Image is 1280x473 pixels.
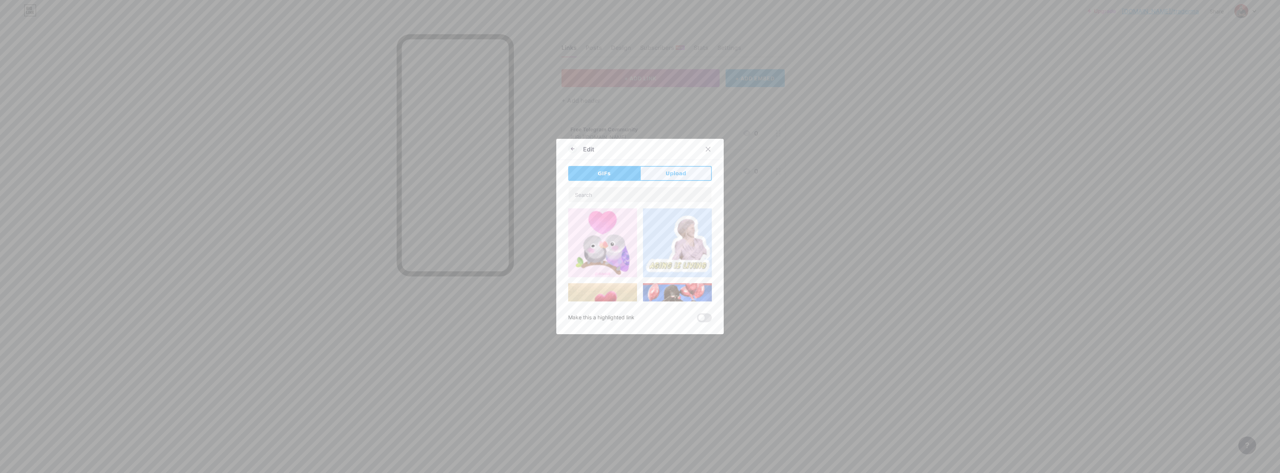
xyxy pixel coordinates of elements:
img: Gihpy [568,208,637,277]
span: Upload [666,170,686,178]
input: Search [569,187,711,202]
button: GIFs [568,166,640,181]
div: Make this a highlighted link [568,313,634,322]
img: Gihpy [643,283,712,336]
img: Gihpy [643,208,712,277]
img: Gihpy [568,283,637,352]
button: Upload [640,166,712,181]
div: Edit [583,145,594,154]
span: GIFs [598,170,611,178]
